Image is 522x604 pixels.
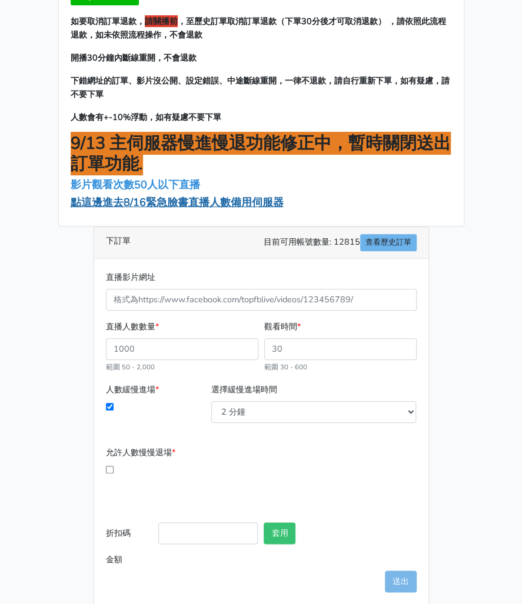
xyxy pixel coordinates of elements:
label: 直播影片網址 [106,271,155,284]
small: 範圍 50 - 2,000 [106,362,155,372]
button: 送出 [385,570,417,592]
span: 請關播前 [145,15,178,27]
label: 允許人數慢慢退場 [106,446,175,459]
input: 30 [264,338,417,360]
span: 下錯網址的訂單、影片沒公開、設定錯誤、中途斷線重開，一律不退款，請自行重新下單，如有疑慮，請不要下單 [71,75,450,100]
label: 人數緩慢進場 [106,383,159,396]
input: 格式為https://www.facebook.com/topfblive/videos/123456789/ [106,289,417,311]
input: 1000 [106,338,258,360]
label: 金額 [103,549,156,570]
div: 下訂單 [94,227,428,259]
span: 如要取消訂單退款， [71,15,145,27]
a: 查看歷史訂單 [360,234,417,251]
span: 9/13 主伺服器慢進慢退功能修正中，暫時關閉送出訂單功能. [71,132,451,175]
label: 直播人數數量 [106,320,159,333]
a: 50人以下直播 [134,178,203,192]
a: 點這邊進去8/16緊急臉書直播人數備用伺服器 [71,195,284,209]
small: 範圍 30 - 600 [264,362,307,372]
a: 影片觀看次數 [71,178,134,192]
label: 折扣碼 [103,522,156,549]
span: 人數會有+-10%浮動，如有疑慮不要下單 [71,111,221,123]
span: 50人以下直播 [134,178,200,192]
label: 選擇緩慢進場時間 [211,383,277,396]
span: 開播30分鐘內斷線重開，不會退款 [71,52,197,64]
span: ，至歷史訂單取消訂單退款（下單30分後才可取消退款） ，請依照此流程退款，如未依照流程操作，不會退款 [71,15,446,41]
label: 觀看時間 [264,320,301,333]
span: 目前可用帳號數量: 12815 [264,234,417,251]
button: 套用 [264,522,295,544]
